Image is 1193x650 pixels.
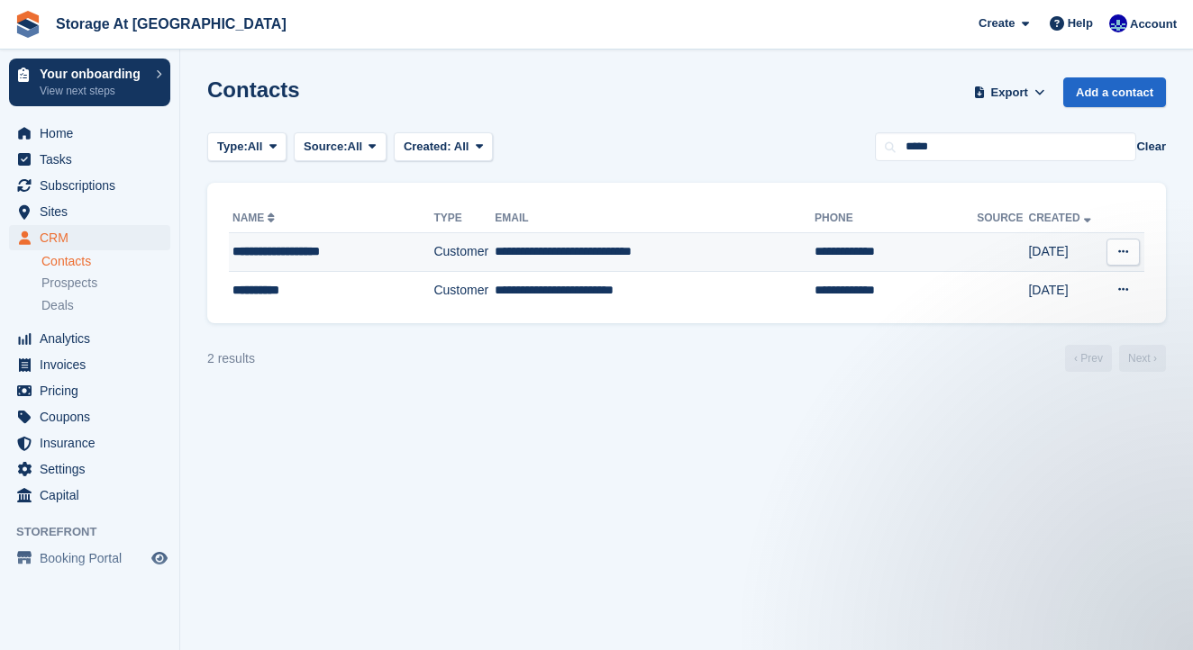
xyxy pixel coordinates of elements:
h1: Contacts [207,77,300,102]
span: Source: [304,138,347,156]
p: Your onboarding [40,68,147,80]
p: View next steps [40,83,147,99]
span: All [248,138,263,156]
span: Coupons [40,404,148,429]
a: menu [9,483,170,508]
button: Clear [1136,138,1166,156]
span: All [454,140,469,153]
a: Storage At [GEOGRAPHIC_DATA] [49,9,294,39]
a: Preview store [149,547,170,569]
button: Type: All [207,132,287,162]
span: Account [1130,15,1177,33]
span: Subscriptions [40,173,148,198]
a: menu [9,199,170,224]
img: stora-icon-8386f47178a22dfd0bd8f6a31ec36ba5ce8667c1dd55bd0f319d3a0aa187defe.svg [14,11,41,38]
span: Export [991,84,1028,102]
td: [DATE] [1028,233,1102,272]
span: Invoices [40,352,148,377]
td: Customer [433,271,495,309]
a: Deals [41,296,170,315]
th: Email [495,204,815,233]
a: Prospects [41,274,170,293]
span: Booking Portal [40,546,148,571]
a: Created [1028,212,1094,224]
a: Contacts [41,253,170,270]
img: Seb Santiago [1109,14,1127,32]
span: Type: [217,138,248,156]
th: Phone [815,204,977,233]
a: menu [9,430,170,456]
span: Deals [41,297,74,314]
a: Your onboarding View next steps [9,59,170,106]
span: Capital [40,483,148,508]
button: Export [970,77,1049,107]
a: menu [9,456,170,482]
a: menu [9,173,170,198]
span: Create [979,14,1015,32]
span: Home [40,121,148,146]
span: Sites [40,199,148,224]
span: Storefront [16,523,179,541]
a: Add a contact [1063,77,1166,107]
th: Source [977,204,1028,233]
span: CRM [40,225,148,250]
a: menu [9,378,170,403]
a: menu [9,225,170,250]
a: menu [9,326,170,351]
button: Source: All [294,132,387,162]
a: menu [9,546,170,571]
a: Name [232,212,278,224]
span: Insurance [40,430,148,456]
span: Settings [40,456,148,482]
span: Help [1068,14,1093,32]
span: Analytics [40,326,148,351]
nav: Page [1061,345,1170,372]
span: Tasks [40,147,148,172]
span: Pricing [40,378,148,403]
button: Created: All [394,132,493,162]
span: Prospects [41,275,97,292]
a: menu [9,121,170,146]
div: 2 results [207,349,255,368]
a: Next [1119,345,1166,372]
a: menu [9,352,170,377]
a: menu [9,404,170,429]
td: [DATE] [1028,271,1102,309]
a: Previous [1065,345,1112,372]
span: Created: [404,140,451,153]
span: All [348,138,363,156]
th: Type [433,204,495,233]
td: Customer [433,233,495,272]
a: menu [9,147,170,172]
